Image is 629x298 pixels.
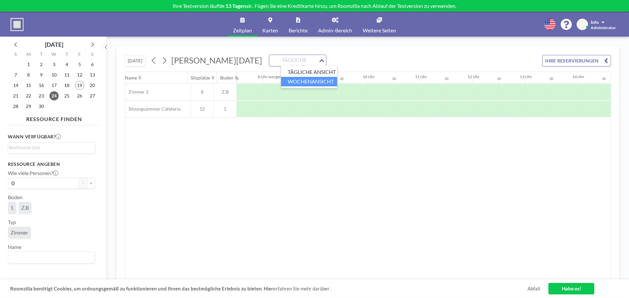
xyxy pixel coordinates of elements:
span: Sonntag, 28. September 2025 [11,102,20,111]
span: Montag, 29. September 2025 [24,102,33,111]
font: Z.B [21,204,29,211]
font: 9 [40,72,43,78]
button: + [87,178,95,189]
span: Donnerstag, 18. September 2025 [62,81,71,90]
font: 24 [51,93,57,98]
font: Zeitplan [233,27,252,33]
a: Berichte [283,12,313,37]
font: T [40,51,43,57]
font: 8 Uhr morgens [258,74,283,79]
font: 13 [90,72,95,78]
font: 7 [14,72,17,78]
span: Dienstag, 30. September 2025 [37,102,46,111]
font: Typ [8,219,16,225]
img: Organisationslogo [10,18,24,31]
font: 8 [27,72,30,78]
font: Sitzplätze [191,75,210,80]
font: 6 [91,61,94,67]
span: Montag, 15. September 2025 [24,81,33,90]
span: Montag, 1. September 2025 [24,60,33,69]
font: 22 [26,93,31,98]
span: Samstag, 20. September 2025 [88,81,97,90]
font: 12 [200,106,205,112]
font: 14 Uhr [572,74,584,79]
font: 3 [53,61,55,67]
span: Samstag, 13. September 2025 [88,70,97,79]
font: 23 [39,93,44,98]
font: IHRE RESERVIERUNGEN [545,58,599,63]
font: 30 [497,77,501,80]
font: Name [8,244,21,250]
span: Freitag, 5. September 2025 [75,60,84,69]
span: Freitag, 26. September 2025 [75,91,84,100]
span: Dienstag, 16. September 2025 [37,81,46,90]
font: 30 [549,77,553,80]
a: Karten [257,12,283,37]
span: Donnerstag, 4. September 2025 [62,60,71,69]
font: 27 [90,93,95,98]
font: Z.B [222,89,229,95]
font: 15 [26,82,31,88]
font: Karten [262,27,278,33]
font: 30 [340,77,344,80]
font: Ressource angeben [8,161,60,167]
span: Donnerstag, 11. September 2025 [62,70,71,79]
font: 30 [602,77,606,80]
span: Dienstag, 2. September 2025 [37,60,46,69]
font: Boden [220,75,233,80]
button: - [79,178,87,189]
span: Mittwoch, 17. September 2025 [49,81,59,90]
font: 10 Uhr [363,74,375,79]
font: F [78,51,81,57]
font: Ihre Testversion läuft [173,3,220,9]
font: 12 Uhr [467,74,480,79]
font: 29 [26,103,31,109]
font: M [27,51,31,57]
div: Suche nach Option [269,55,326,66]
span: Montag, 22. September 2025 [24,91,33,100]
font: 5 [78,61,81,67]
font: T [66,51,68,57]
button: [DATE] [125,55,145,66]
font: S [91,51,94,57]
font: Zimmer [10,229,28,236]
font: S [14,51,17,57]
span: Freitag, 12. September 2025 [75,70,84,79]
font: 14 [13,82,18,88]
a: Zeitplan [228,12,257,37]
font: [DATE] [45,41,63,48]
font: 26 [77,93,82,98]
span: Dienstag, 23. September 2025 [37,91,46,100]
span: Mittwoch, 24. September 2025 [49,91,59,100]
font: 13 Uhr [520,74,532,79]
input: Suche nach Option [9,144,91,151]
font: Name [125,75,137,80]
font: 16 [39,82,44,88]
font: 18 [64,82,69,88]
font: ab . Fügen Sie eine Kreditkarte hinzu, um Roomzilla nach Ablauf der Testversion zu verwenden. [246,3,456,9]
font: Weitere Seiten [363,27,396,33]
font: Zimmer 2 [128,89,148,95]
span: Mittwoch, 3. September 2025 [49,60,59,69]
div: Suche nach Option [8,252,95,263]
font: 12 [77,72,82,78]
span: Samstag, 6. September 2025 [88,60,97,69]
div: Suche nach Option [8,143,95,152]
input: Suche nach Option [270,56,318,65]
button: IHRE RESERVIERUNGEN [542,55,611,66]
span: Freitag, 19. September 2025 [75,81,84,90]
a: Admin-Bereich [313,12,357,37]
font: 1 [10,204,13,211]
font: 30 [445,77,448,80]
a: Abfall [527,286,540,292]
font: 21 [13,93,18,98]
font: 11 Uhr [415,74,427,79]
font: WOCHENANSICHT [288,78,334,84]
font: Administrator [591,25,616,30]
span: Dienstag, 9. September 2025 [37,70,46,79]
font: Wie viele Personen? [8,170,53,176]
font: erfahren Sie mehr darüber . [273,286,332,291]
a: Roomzilla benötigt Cookies, um ordnungsgemäß zu funktionieren und Ihnen das bestmögliche Erlebnis... [10,286,273,291]
font: 10 [51,72,57,78]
